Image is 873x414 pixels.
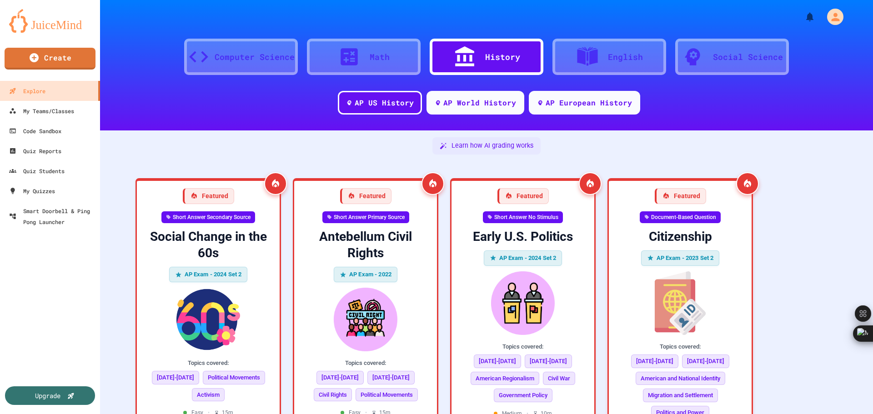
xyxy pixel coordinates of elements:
[459,271,587,335] img: Early U.S. Politics
[443,97,516,108] div: AP World History
[543,372,575,385] span: Civil War
[788,9,818,25] div: My Notifications
[215,51,295,63] div: Computer Science
[798,338,864,377] iframe: chat widget
[608,51,643,63] div: English
[169,267,248,282] div: AP Exam - 2024 Set 2
[355,97,414,108] div: AP US History
[682,354,729,368] span: [DATE]-[DATE]
[5,48,95,70] a: Create
[546,97,632,108] div: AP European History
[641,250,720,266] div: AP Exam - 2023 Set 2
[616,271,744,335] img: Citizenship
[340,188,391,204] div: Featured
[9,105,74,116] div: My Teams/Classes
[203,371,265,384] span: Political Movements
[301,288,430,351] img: Antebellum Civil Rights
[314,388,352,402] span: Civil Rights
[301,359,430,368] div: Topics covered:
[452,141,533,151] span: Learn how AI grading works
[835,378,864,405] iframe: chat widget
[301,229,430,262] div: Antebellum Civil Rights
[9,165,65,176] div: Quiz Students
[655,188,706,204] div: Featured
[818,6,846,27] div: My Account
[144,359,272,368] div: Topics covered:
[9,9,91,33] img: logo-orange.svg
[370,51,390,63] div: Math
[144,288,272,351] img: Social Change in the 60s
[9,125,61,136] div: Code Sandbox
[713,51,783,63] div: Social Science
[616,229,744,245] div: Citizenship
[484,250,562,266] div: AP Exam - 2024 Set 2
[485,51,520,63] div: History
[192,388,225,402] span: Activism
[631,354,678,368] span: [DATE]-[DATE]
[316,371,364,384] span: [DATE]-[DATE]
[9,145,61,156] div: Quiz Reports
[9,85,45,96] div: Explore
[497,188,549,204] div: Featured
[643,389,718,402] span: Migration and Settlement
[35,391,60,400] div: Upgrade
[183,188,234,204] div: Featured
[525,354,572,368] span: [DATE]-[DATE]
[9,185,55,196] div: My Quizzes
[144,229,272,262] div: Social Change in the 60s
[636,372,725,385] span: American and National Identity
[356,388,418,402] span: Political Movements
[322,211,409,223] div: Short Answer Primary Source
[471,372,539,385] span: American Regionalism
[483,211,563,223] div: Short Answer No Stimulus
[459,342,587,351] div: Topics covered:
[474,354,521,368] span: [DATE]-[DATE]
[616,342,744,351] div: Topics covered:
[640,211,721,223] div: Document-Based Question
[9,205,96,227] div: Smart Doorbell & Ping Pong Launcher
[334,267,397,282] div: AP Exam - 2022
[459,229,587,245] div: Early U.S. Politics
[494,389,552,402] span: Government Policy
[152,371,199,384] span: [DATE]-[DATE]
[161,211,255,223] div: Short Answer Secondary Source
[367,371,415,384] span: [DATE]-[DATE]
